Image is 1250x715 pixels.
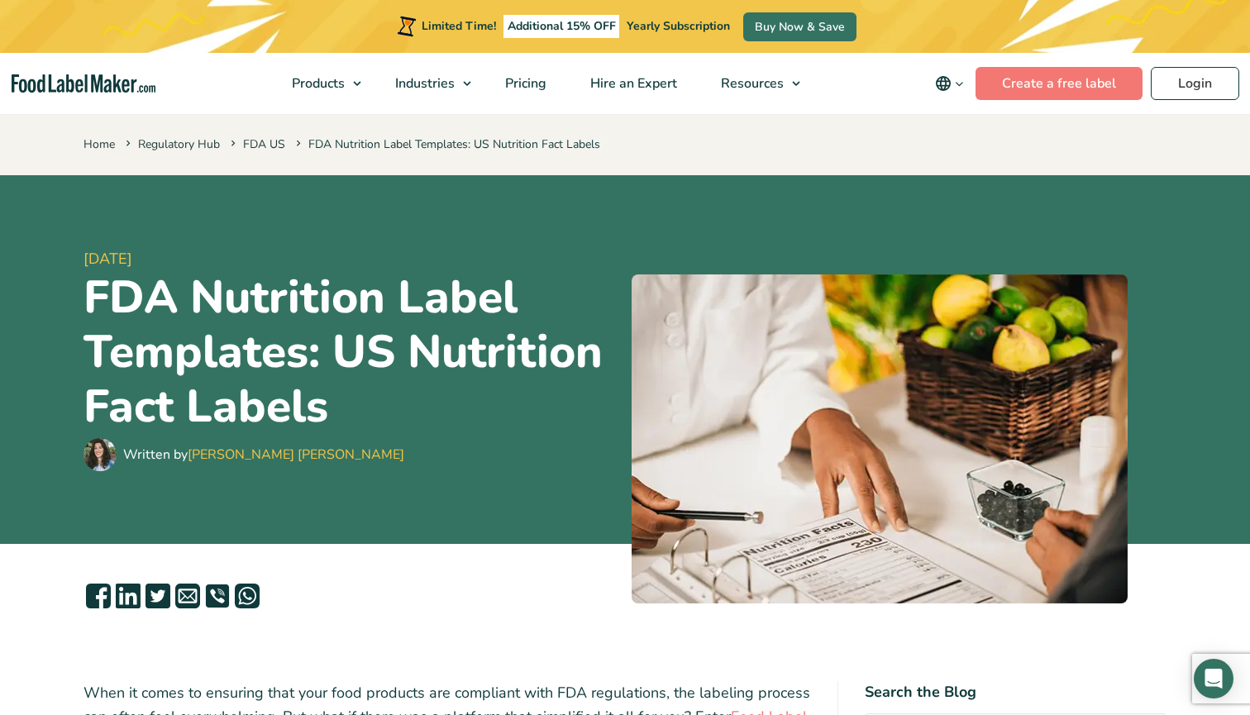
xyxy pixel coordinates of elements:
div: Written by [123,445,404,465]
span: Additional 15% OFF [503,15,620,38]
a: Hire an Expert [569,53,695,114]
span: Limited Time! [422,18,496,34]
a: Industries [374,53,479,114]
span: Products [287,74,346,93]
span: Yearly Subscription [627,18,730,34]
a: Login [1151,67,1239,100]
a: Buy Now & Save [743,12,856,41]
a: Products [270,53,370,114]
a: Resources [699,53,809,114]
span: Pricing [500,74,548,93]
a: Home [83,136,115,152]
span: Hire an Expert [585,74,679,93]
span: Industries [390,74,456,93]
img: Maria Abi Hanna - Food Label Maker [83,438,117,471]
h4: Search the Blog [865,681,1167,703]
a: Create a free label [976,67,1143,100]
h1: FDA Nutrition Label Templates: US Nutrition Fact Labels [83,270,618,434]
span: [DATE] [83,248,618,270]
a: [PERSON_NAME] [PERSON_NAME] [188,446,404,464]
a: FDA US [243,136,285,152]
a: Pricing [484,53,565,114]
div: Open Intercom Messenger [1194,659,1233,698]
span: FDA Nutrition Label Templates: US Nutrition Fact Labels [293,136,600,152]
a: Regulatory Hub [138,136,220,152]
span: Resources [716,74,785,93]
